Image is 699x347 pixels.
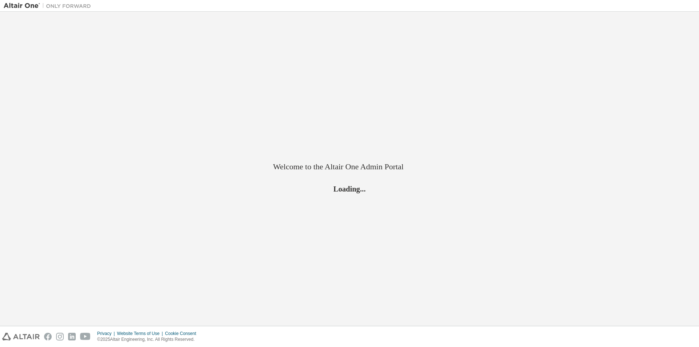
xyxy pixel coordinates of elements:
[44,333,52,340] img: facebook.svg
[273,184,426,193] h2: Loading...
[68,333,76,340] img: linkedin.svg
[4,2,95,9] img: Altair One
[273,162,426,172] h2: Welcome to the Altair One Admin Portal
[80,333,91,340] img: youtube.svg
[117,331,165,336] div: Website Terms of Use
[97,331,117,336] div: Privacy
[56,333,64,340] img: instagram.svg
[2,333,40,340] img: altair_logo.svg
[97,336,201,343] p: © 2025 Altair Engineering, Inc. All Rights Reserved.
[165,331,200,336] div: Cookie Consent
